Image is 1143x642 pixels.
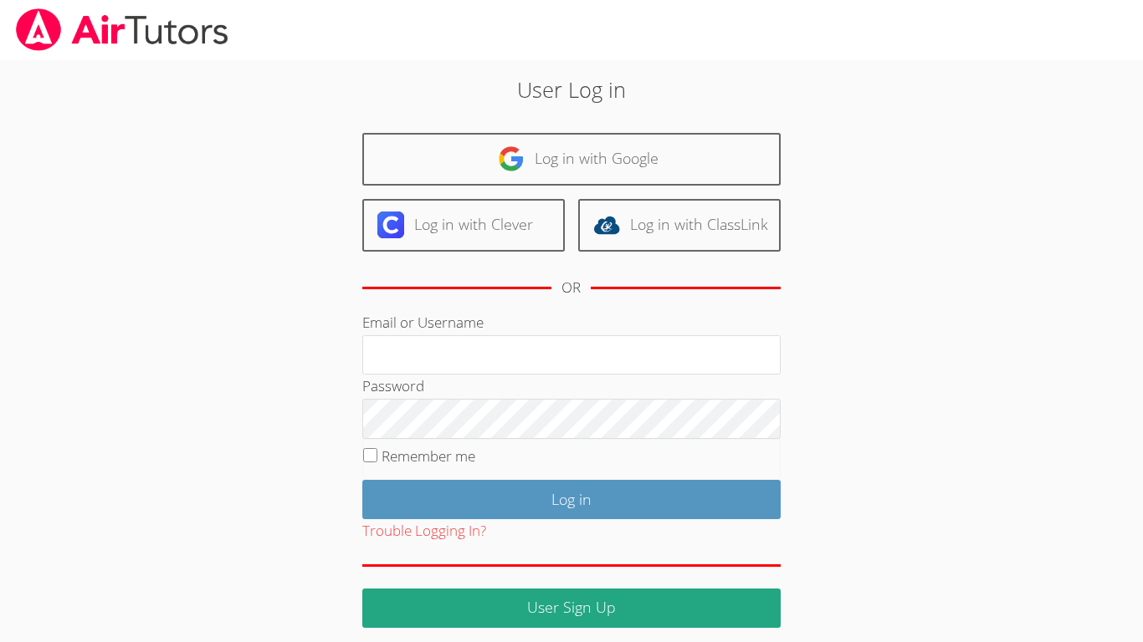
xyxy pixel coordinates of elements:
a: Log in with ClassLink [578,199,781,252]
label: Remember me [382,446,475,466]
div: OR [561,276,581,300]
button: Trouble Logging In? [362,519,486,543]
h2: User Log in [263,74,880,105]
label: Email or Username [362,313,484,332]
label: Password [362,376,424,395]
input: Log in [362,480,781,519]
a: Log in with Google [362,133,781,186]
img: google-logo-50288ca7cdecda66e5e0955fdab243c47b7ad437acaf1139b6f446037453330a.svg [498,145,525,172]
a: User Sign Up [362,588,781,628]
a: Log in with Clever [362,199,565,252]
img: classlink-logo-d6bb404cc1216ec64c9a2012d9dc4662098be43eaf13dc465df04b49fa7ab582.svg [593,211,620,238]
img: airtutors_banner-c4298cdbf04f3fff15de1276eac7730deb9818008684d7c2e4769d2f7ddbe033.png [14,8,230,51]
img: clever-logo-6eab21bc6e7a338710f1a6ff85c0baf02591cd810cc4098c63d3a4b26e2feb20.svg [377,211,404,238]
